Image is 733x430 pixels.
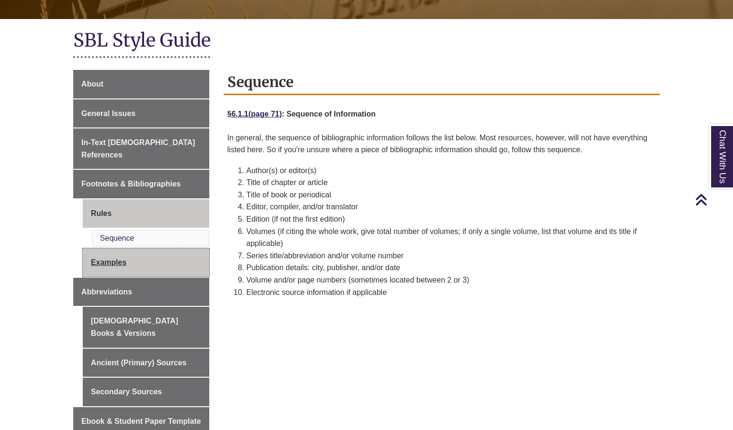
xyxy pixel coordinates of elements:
[227,128,656,160] p: In general, the sequence of bibliographic information follows the list below. Most resources, how...
[248,110,376,118] strong: : Sequence of Information
[100,234,134,242] a: Sequence
[246,165,656,177] li: Author(s) or editor(s)
[73,99,209,128] a: General Issues
[246,225,656,250] li: Volumes (if citing the whole work, give total number of volumes; if only a single volume, list th...
[246,262,656,274] li: Publication details: city, publisher, and/or date
[246,176,656,189] li: Title of chapter or article
[73,29,660,54] h1: SBL Style Guide
[246,274,656,286] li: Volume and/or page numbers (sometimes located between 2 or 3)
[246,189,656,201] li: Title of book or periodical
[81,80,103,88] span: About
[73,128,209,169] a: In-Text [DEMOGRAPHIC_DATA] References
[246,250,656,262] li: Series title/abbreviation and/or volume number
[246,201,656,213] li: Editor, compiler, and/or translator
[83,248,209,277] a: Examples
[246,213,656,225] li: Edition (if not the first edition)
[83,378,209,406] a: Secondary Sources
[83,199,209,228] a: Rules
[224,70,660,95] h2: Sequence
[83,307,209,347] a: [DEMOGRAPHIC_DATA] Books & Versions
[73,70,209,98] a: About
[73,170,209,198] a: Footnotes & Bibliographies
[81,417,201,425] span: Ebook & Student Paper Template
[81,109,136,117] span: General Issues
[83,349,209,377] a: Ancient (Primary) Sources
[81,288,132,296] span: Abbreviations
[508,146,582,154] span: , follow this sequence.
[81,138,195,159] span: In-Text [DEMOGRAPHIC_DATA] References
[278,146,508,154] span: if you're unsure where a piece of bibliographic information should go
[248,110,282,118] a: (page 71)
[246,286,656,299] li: Electronic source information if applicable
[81,180,181,188] span: Footnotes & Bibliographies
[73,278,209,306] a: Abbreviations
[695,193,731,206] a: Back to Top
[227,110,248,118] a: §6.1.1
